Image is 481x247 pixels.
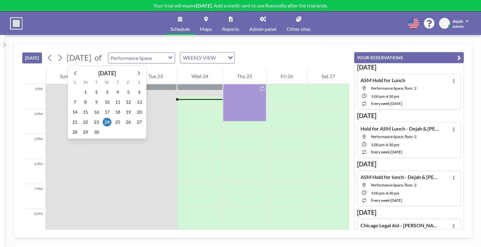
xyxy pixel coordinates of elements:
div: [DATE] [98,69,116,77]
span: Monday, September 8, 2025 [81,98,90,106]
span: D [443,21,446,26]
span: every week [DATE] [371,101,402,106]
span: Tuesday, September 23, 2025 [92,118,101,126]
span: Thursday, September 25, 2025 [113,118,122,126]
div: T [91,79,101,87]
div: 6 PM [22,159,45,184]
span: Wednesday, September 10, 2025 [103,98,111,106]
h3: [DATE] [357,112,461,120]
div: 8 PM [22,209,45,234]
div: S [70,79,80,87]
span: Tuesday, September 9, 2025 [92,98,101,106]
span: Tuesday, September 30, 2025 [92,128,101,136]
h3: [DATE] [357,63,461,71]
div: 3 PM [22,84,45,109]
span: Sunday, September 21, 2025 [70,118,79,126]
button: [DATE] [22,52,42,63]
span: Wednesday, September 17, 2025 [103,108,111,116]
div: Wed 24 [177,68,222,84]
a: Other sites [282,12,316,35]
span: Sunday, September 7, 2025 [70,98,79,106]
span: Performance Space, floor: 2 [371,134,416,139]
span: Monday, September 22, 2025 [81,118,90,126]
span: Friday, September 26, 2025 [124,118,133,126]
span: Thursday, September 11, 2025 [113,98,122,106]
div: 4 PM [22,109,45,134]
span: 4:30 PM [386,191,399,195]
div: Sat 27 [308,68,349,84]
span: Wednesday, September 3, 2025 [103,88,111,96]
a: Reports [217,12,244,35]
a: Schedule [165,12,195,35]
span: Monday, September 29, 2025 [81,128,90,136]
div: 7 PM [22,184,45,209]
span: Schedule [170,27,190,32]
div: W [102,79,112,87]
span: 3:00 PM [371,142,385,147]
div: M [80,79,91,87]
div: S [134,79,145,87]
span: - [385,94,386,99]
span: 3:00 PM [371,191,385,195]
div: Sun 21 [46,68,89,84]
span: Performance Space, floor: 2 [371,86,416,91]
span: - [385,142,386,147]
input: Search for option [218,54,224,62]
span: Thursday, September 18, 2025 [113,108,122,116]
span: 4:30 PM [386,94,399,99]
span: Monday, September 15, 2025 [81,108,90,116]
span: Saturday, September 20, 2025 [135,108,144,116]
button: YOUR RESERVATIONS [354,52,464,63]
h4: Hold for ASM Lunch - Dejah & [PERSON_NAME] [360,126,439,132]
a: Maps [195,12,217,35]
div: Search for option [180,52,235,63]
span: WEEKLY VIEW [182,54,217,62]
span: Wednesday, September 24, 2025 [103,118,111,126]
div: Tue 23 [134,68,177,84]
span: 3:00 PM [371,94,385,99]
div: Thu 25 [223,68,266,84]
span: Reports [222,27,239,32]
span: Monday, September 1, 2025 [81,88,90,96]
h3: [DATE] [357,209,461,216]
span: - [385,191,386,195]
div: Fri 26 [266,68,307,84]
input: Performance Space [108,53,168,63]
span: 4:30 PM [386,142,399,147]
div: F [123,79,134,87]
span: Admin panel [249,27,277,32]
span: Tuesday, September 2, 2025 [92,88,101,96]
span: every week [DATE] [371,150,402,154]
h3: [DATE] [357,160,461,168]
span: Friday, September 19, 2025 [124,108,133,116]
span: Saturday, September 6, 2025 [135,88,144,96]
span: Sunday, September 14, 2025 [70,108,79,116]
span: Tuesday, September 16, 2025 [92,108,101,116]
img: organization-logo [10,17,23,30]
span: [DATE] [67,53,91,62]
h4: Chicago Legal Aid - [PERSON_NAME] [360,222,439,229]
span: Friday, September 5, 2025 [124,88,133,96]
span: dejah [453,18,463,24]
span: Admin [453,24,464,29]
a: Admin panel [244,12,282,35]
div: T [112,79,123,87]
span: every week [DATE] [371,198,402,203]
h4: ASM Hold for Lunch [360,77,405,83]
span: Friday, September 12, 2025 [124,98,133,106]
h4: ASM Hold for lunch - Dejah & [PERSON_NAME] [360,174,439,180]
span: of [95,53,101,62]
span: Maps [200,27,212,32]
span: Saturday, September 13, 2025 [135,98,144,106]
div: 5 PM [22,134,45,159]
span: Performance Space, floor: 2 [371,183,416,187]
span: Thursday, September 4, 2025 [113,88,122,96]
span: Sunday, September 28, 2025 [70,128,79,136]
span: Other sites [287,27,311,32]
b: [DATE] [196,2,212,8]
span: Saturday, September 27, 2025 [135,118,144,126]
